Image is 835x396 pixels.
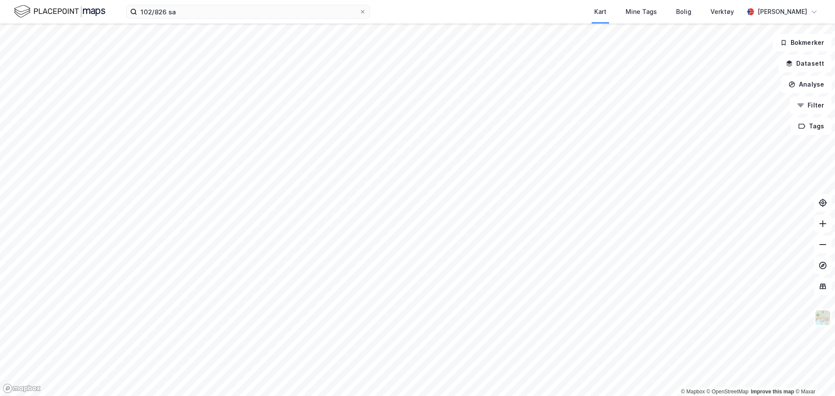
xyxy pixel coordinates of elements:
[791,354,835,396] iframe: Chat Widget
[710,7,734,17] div: Verktøy
[3,383,41,393] a: Mapbox homepage
[815,309,831,326] img: Z
[781,76,832,93] button: Analyse
[594,7,606,17] div: Kart
[758,7,807,17] div: [PERSON_NAME]
[681,389,705,395] a: Mapbox
[707,389,749,395] a: OpenStreetMap
[790,97,832,114] button: Filter
[137,5,359,18] input: Søk på adresse, matrikkel, gårdeiere, leietakere eller personer
[626,7,657,17] div: Mine Tags
[778,55,832,72] button: Datasett
[676,7,691,17] div: Bolig
[791,117,832,135] button: Tags
[791,354,835,396] div: Kontrollprogram for chat
[14,4,105,19] img: logo.f888ab2527a4732fd821a326f86c7f29.svg
[751,389,794,395] a: Improve this map
[773,34,832,51] button: Bokmerker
